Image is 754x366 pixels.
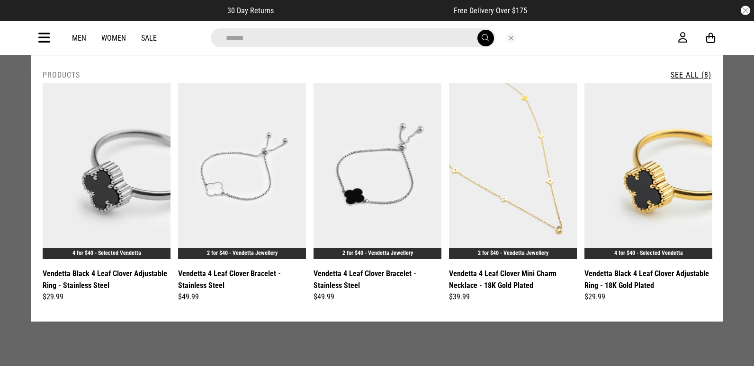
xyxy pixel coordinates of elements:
iframe: Customer reviews powered by Trustpilot [293,6,435,15]
img: Vendetta Black 4 Leaf Clover Adjustable Ring - 18k Gold Plated in Multi [584,83,712,259]
div: $29.99 [43,291,171,303]
a: 4 for $40 - Selected Vendetta [614,250,683,256]
span: Free Delivery Over $175 [454,6,527,15]
img: Vendetta 4 Leaf Clover Bracelet - Stainless Steel in Silver [314,83,441,259]
img: Vendetta Black 4 Leaf Clover Adjustable Ring - Stainless Steel in Silver [43,83,171,259]
button: Close search [506,33,516,43]
a: Vendetta Black 4 Leaf Clover Adjustable Ring - Stainless Steel [43,268,171,291]
div: $29.99 [584,291,712,303]
h2: Products [43,70,80,79]
div: $49.99 [314,291,441,303]
a: Vendetta 4 Leaf Clover Bracelet - Stainless Steel [178,268,306,291]
a: Men [72,34,86,43]
a: Vendetta 4 Leaf Clover Bracelet - Stainless Steel [314,268,441,291]
a: 2 for $40 - Vendetta Jewellery [342,250,413,256]
a: 2 for $40 - Vendetta Jewellery [478,250,548,256]
a: 2 for $40 - Vendetta Jewellery [207,250,278,256]
div: $49.99 [178,291,306,303]
a: Vendetta Black 4 Leaf Clover Adjustable Ring - 18K Gold Plated [584,268,712,291]
button: Open LiveChat chat widget [8,4,36,32]
span: 30 Day Returns [227,6,274,15]
img: Vendetta 4 Leaf Clover Bracelet - Stainless Steel in Silver [178,83,306,259]
a: 4 for $40 - Selected Vendetta [72,250,141,256]
a: Vendetta 4 Leaf Clover Mini Charm Necklace - 18K Gold Plated [449,268,577,291]
a: Women [101,34,126,43]
img: Vendetta 4 Leaf Clover Mini Charm Necklace - 18k Gold Plated in Gold [449,83,577,259]
a: Sale [141,34,157,43]
div: $39.99 [449,291,577,303]
a: See All (8) [671,70,711,79]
